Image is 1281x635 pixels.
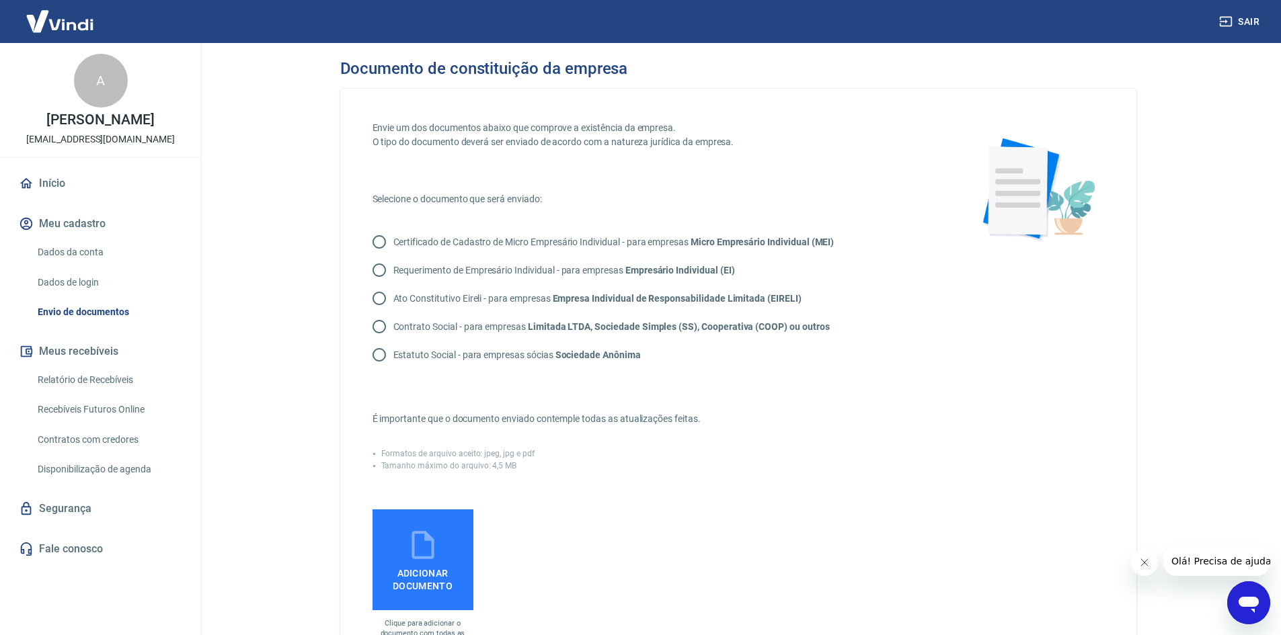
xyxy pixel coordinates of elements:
[26,132,175,146] p: [EMAIL_ADDRESS][DOMAIN_NAME]
[32,426,185,454] a: Contratos com credores
[373,192,937,206] p: Selecione o documento que será enviado:
[555,349,641,360] strong: Sociedade Anônima
[393,348,641,362] p: Estatuto Social - para empresas sócias
[373,135,937,149] p: O tipo do documento deverá ser enviado de acordo com a natureza jurídica da empresa.
[1131,549,1158,576] iframe: Fechar mensagem
[32,269,185,296] a: Dados de login
[553,293,802,304] strong: Empresa Individual de Responsabilidade Limitada (EIRELI)
[378,562,468,592] span: Adicionar documento
[373,509,473,610] label: Adicionar documento
[32,298,185,326] a: Envio de documentos
[32,366,185,394] a: Relatório de Recebíveis
[16,1,104,42] img: Vindi
[16,494,185,523] a: Segurança
[381,460,517,472] p: Tamanho máximo do arquivo: 4,5 MB
[393,263,735,278] p: Requerimento de Empresário Individual - para empresas
[1163,546,1270,576] iframe: Mensagem da empresa
[32,456,185,483] a: Disponibilização de agenda
[625,265,735,276] strong: Empresário Individual (EI)
[46,113,154,127] p: [PERSON_NAME]
[373,121,937,135] p: Envie um dos documentos abaixo que comprove a existência da empresa.
[32,396,185,423] a: Recebíveis Futuros Online
[970,121,1104,255] img: foto-documento-flower.19a65ad63fe92b90d685.png
[528,321,830,332] strong: Limitada LTDA, Sociedade Simples (SS), Cooperativa (COOP) ou outros
[8,9,113,20] span: Olá! Precisa de ajuda?
[340,59,628,78] h3: Documento de constituição da empresa
[16,209,185,239] button: Meu cadastro
[381,448,535,460] p: Formatos de arquivo aceito: jpeg, jpg e pdf
[16,534,185,564] a: Fale conosco
[393,235,834,249] p: Certificado de Cadastro de Micro Empresário Individual - para empresas
[393,320,830,334] p: Contrato Social - para empresas
[1216,9,1265,34] button: Sair
[393,292,802,306] p: Ato Constitutivo Eireli - para empresas
[16,337,185,366] button: Meus recebíveis
[691,237,834,247] strong: Micro Empresário Individual (MEI)
[32,239,185,266] a: Dados da conta
[16,169,185,198] a: Início
[1227,581,1270,624] iframe: Botão para abrir a janela de mensagens
[373,412,937,426] p: É importante que o documento enviado contemple todas as atualizações feitas.
[74,54,128,108] div: A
